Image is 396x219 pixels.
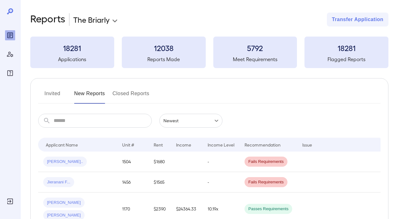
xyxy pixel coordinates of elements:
td: - [203,172,239,193]
div: Log Out [5,196,15,206]
td: - [203,152,239,172]
summary: 18281Applications12038Reports Made5792Meet Requirements18281Flagged Reports [30,37,388,68]
td: 1504 [117,152,149,172]
div: Unit # [122,141,134,148]
td: $1680 [149,152,171,172]
button: Closed Reports [113,89,150,104]
h5: Reports Made [122,55,206,63]
h5: Flagged Reports [304,55,388,63]
span: [PERSON_NAME] [43,200,85,206]
h3: 5792 [213,43,297,53]
h3: 18281 [304,43,388,53]
div: Income Level [208,141,234,148]
span: Jieranani F... [43,179,74,185]
div: Manage Users [5,49,15,59]
span: [PERSON_NAME].. [43,159,87,165]
span: Fails Requirements [245,179,287,185]
span: Fails Requirements [245,159,287,165]
td: $1565 [149,172,171,193]
span: [PERSON_NAME] [43,212,85,218]
button: Invited [38,89,67,104]
button: New Reports [74,89,105,104]
div: Rent [154,141,164,148]
div: Reports [5,30,15,40]
span: Passes Requirements [245,206,292,212]
h5: Applications [30,55,114,63]
h5: Meet Requirements [213,55,297,63]
div: FAQ [5,68,15,78]
p: The Briarly [73,14,109,25]
button: Transfer Application [327,13,388,26]
div: Applicant Name [46,141,78,148]
h2: Reports [30,13,65,26]
h3: 12038 [122,43,206,53]
h3: 18281 [30,43,114,53]
div: Issue [302,141,312,148]
div: Newest [159,114,222,128]
div: Recommendation [245,141,281,148]
td: 1456 [117,172,149,193]
div: Income [176,141,191,148]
